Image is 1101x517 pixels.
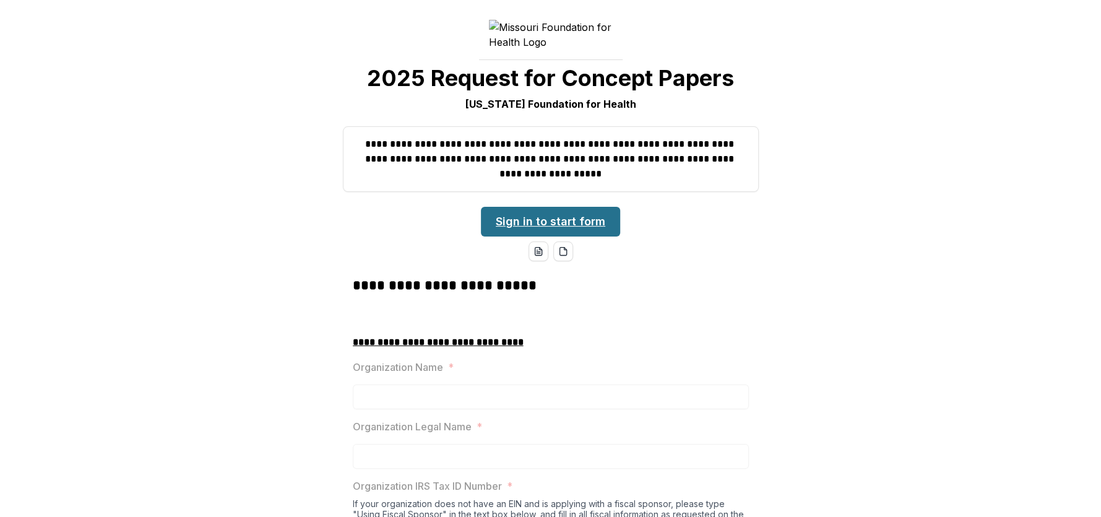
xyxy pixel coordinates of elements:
button: word-download [529,241,548,261]
button: pdf-download [553,241,573,261]
p: Organization Name [353,360,443,375]
p: Organization IRS Tax ID Number [353,479,502,493]
p: [US_STATE] Foundation for Health [465,97,636,111]
a: Sign in to start form [481,207,620,237]
h2: 2025 Request for Concept Papers [367,65,734,92]
img: Missouri Foundation for Health Logo [489,20,613,50]
p: Organization Legal Name [353,419,472,434]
